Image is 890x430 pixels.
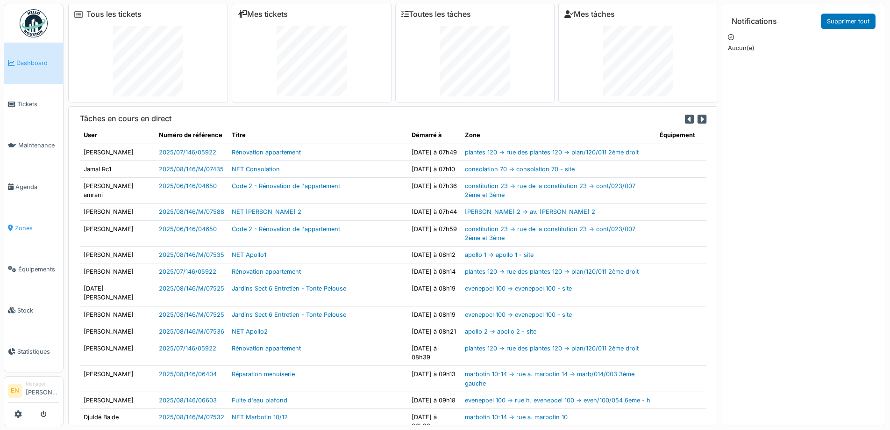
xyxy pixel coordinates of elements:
[232,182,340,189] a: Code 2 - Rénovation de l'appartement
[159,149,216,156] a: 2025/07/146/05922
[80,366,155,392] td: [PERSON_NAME]
[232,149,301,156] a: Rénovation appartement
[408,306,461,323] td: [DATE] à 08h19
[408,127,461,144] th: Démarré à
[20,9,48,37] img: Badge_color-CXgf-gQk.svg
[155,127,228,144] th: Numéro de référence
[80,204,155,220] td: [PERSON_NAME]
[232,414,288,421] a: NET Marbotin 10/12
[232,226,340,233] a: Code 2 - Rénovation de l'appartement
[4,331,63,372] a: Statistiques
[86,10,142,19] a: Tous les tickets
[18,141,59,150] span: Maintenance
[80,177,155,203] td: [PERSON_NAME] amrani
[408,160,461,177] td: [DATE] à 07h10
[26,380,59,401] li: [PERSON_NAME]
[728,44,879,52] p: Aucun(e)
[408,323,461,340] td: [DATE] à 08h21
[159,285,224,292] a: 2025/08/146/M/07525
[159,226,217,233] a: 2025/06/146/04650
[80,306,155,323] td: [PERSON_NAME]
[17,100,59,109] span: Tickets
[8,384,22,398] li: EN
[408,280,461,306] td: [DATE] à 08h19
[564,10,615,19] a: Mes tâches
[80,323,155,340] td: [PERSON_NAME]
[732,17,777,26] h6: Notifications
[408,340,461,366] td: [DATE] à 08h39
[232,328,268,335] a: NET Apollo2
[465,328,536,335] a: apollo 2 -> apollo 2 - site
[159,251,224,258] a: 2025/08/146/M/07535
[465,345,639,352] a: plantes 120 -> rue des plantes 120 -> plan/120/011 2ème droit
[18,265,59,274] span: Équipements
[465,166,575,173] a: consolation 70 -> consolation 70 - site
[232,397,287,404] a: Fuite d'eau plafond
[238,10,288,19] a: Mes tickets
[159,268,216,275] a: 2025/07/146/05922
[232,345,301,352] a: Rénovation appartement
[408,220,461,246] td: [DATE] à 07h59
[465,371,634,386] a: marbotin 10-14 -> rue a. marbotin 14 -> marb/014/003 3ème gauche
[232,251,266,258] a: NET Apollo1
[465,285,572,292] a: evenepoel 100 -> evenepoel 100 - site
[4,248,63,290] a: Équipements
[232,268,301,275] a: Rénovation appartement
[232,166,280,173] a: NET Consolation
[465,149,639,156] a: plantes 120 -> rue des plantes 120 -> plan/120/011 2ème droit
[159,166,224,173] a: 2025/08/146/M/07435
[4,84,63,125] a: Tickets
[84,131,97,138] span: translation missing: fr.shared.user
[80,246,155,263] td: [PERSON_NAME]
[80,114,171,123] h6: Tâches en cours en direct
[15,182,59,191] span: Agenda
[465,226,635,241] a: constitution 23 -> rue de la constitution 23 -> cont/023/007 2ème et 3ème
[80,220,155,246] td: [PERSON_NAME]
[16,58,59,67] span: Dashboard
[159,208,224,215] a: 2025/08/146/M/07588
[408,263,461,280] td: [DATE] à 08h14
[17,306,59,315] span: Stock
[232,208,301,215] a: NET [PERSON_NAME] 2
[80,263,155,280] td: [PERSON_NAME]
[408,392,461,408] td: [DATE] à 09h18
[465,251,534,258] a: apollo 1 -> apollo 1 - site
[159,182,217,189] a: 2025/06/146/04650
[461,127,656,144] th: Zone
[4,125,63,166] a: Maintenance
[408,177,461,203] td: [DATE] à 07h36
[15,224,59,233] span: Zones
[4,207,63,248] a: Zones
[80,144,155,160] td: [PERSON_NAME]
[159,414,224,421] a: 2025/08/146/M/07532
[465,182,635,198] a: constitution 23 -> rue de la constitution 23 -> cont/023/007 2ème et 3ème
[465,397,650,404] a: evenepoel 100 -> rue h. evenepoel 100 -> even/100/054 6ème - h
[465,268,639,275] a: plantes 120 -> rue des plantes 120 -> plan/120/011 2ème droit
[4,166,63,207] a: Agenda
[26,380,59,387] div: Manager
[159,371,217,378] a: 2025/08/146/06404
[17,347,59,356] span: Statistiques
[232,311,346,318] a: Jardins Sect 6 Entretien - Tonte Pelouse
[4,43,63,84] a: Dashboard
[408,144,461,160] td: [DATE] à 07h49
[408,246,461,263] td: [DATE] à 08h12
[159,345,216,352] a: 2025/07/146/05922
[228,127,408,144] th: Titre
[80,280,155,306] td: [DATE][PERSON_NAME]
[232,371,295,378] a: Réparation menuiserie
[232,285,346,292] a: Jardins Sect 6 Entretien - Tonte Pelouse
[80,392,155,408] td: [PERSON_NAME]
[408,204,461,220] td: [DATE] à 07h44
[159,311,224,318] a: 2025/08/146/M/07525
[465,414,568,421] a: marbotin 10-14 -> rue a. marbotin 10
[8,380,59,403] a: EN Manager[PERSON_NAME]
[4,290,63,331] a: Stock
[465,311,572,318] a: evenepoel 100 -> evenepoel 100 - site
[159,328,224,335] a: 2025/08/146/M/07536
[80,160,155,177] td: Jamal Rc1
[821,14,876,29] a: Supprimer tout
[401,10,471,19] a: Toutes les tâches
[408,366,461,392] td: [DATE] à 09h13
[159,397,217,404] a: 2025/08/146/06603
